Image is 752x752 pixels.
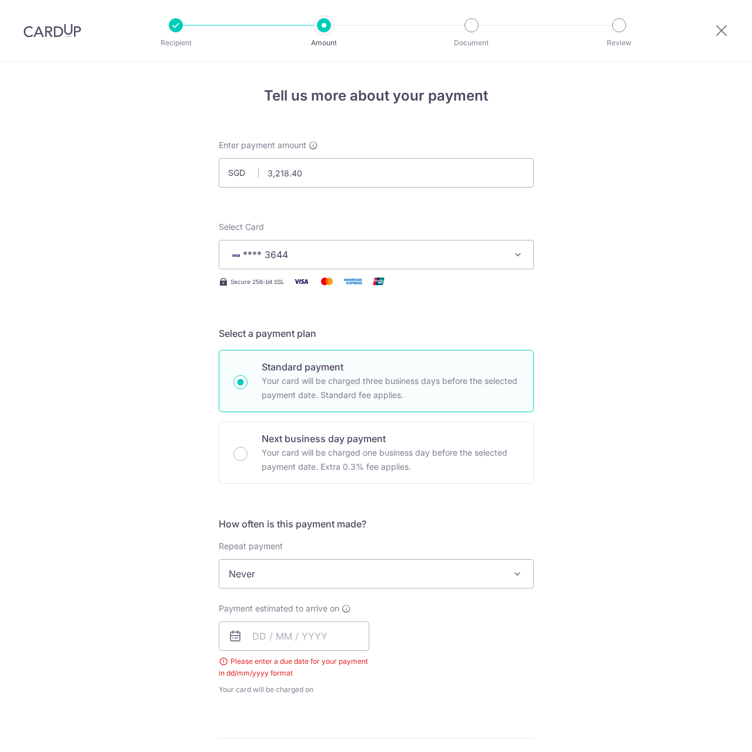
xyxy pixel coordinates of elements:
[219,139,306,151] span: Enter payment amount
[219,540,283,552] label: Repeat payment
[219,517,534,531] h5: How often is this payment made?
[315,274,339,289] img: Mastercard
[24,24,81,38] img: CardUp
[219,684,369,696] span: Your card will be charged on
[262,432,519,446] p: Next business day payment
[229,251,243,259] img: VISA
[367,274,390,289] img: Union Pay
[428,37,515,49] p: Document
[219,326,534,340] h5: Select a payment plan
[219,85,534,106] h4: Tell us more about your payment
[262,374,519,402] p: Your card will be charged three business days before the selected payment date. Standard fee appl...
[219,603,339,614] span: Payment estimated to arrive on
[219,158,534,188] input: 0.00
[219,222,264,232] span: translation missing: en.payables.payment_networks.credit_card.summary.labels.select_card
[219,621,369,651] input: DD / MM / YYYY
[262,360,519,374] p: Standard payment
[341,274,365,289] img: American Express
[280,37,367,49] p: Amount
[228,167,259,179] span: SGD
[219,559,534,589] span: Never
[289,274,313,289] img: Visa
[230,277,285,286] span: Secure 256-bit SSL
[576,37,663,49] p: Review
[219,656,369,679] div: Please enter a due date for your payment in dd/mm/yyyy format
[262,446,519,474] p: Your card will be charged one business day before the selected payment date. Extra 0.3% fee applies.
[132,37,219,49] p: Recipient
[219,560,533,588] span: Never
